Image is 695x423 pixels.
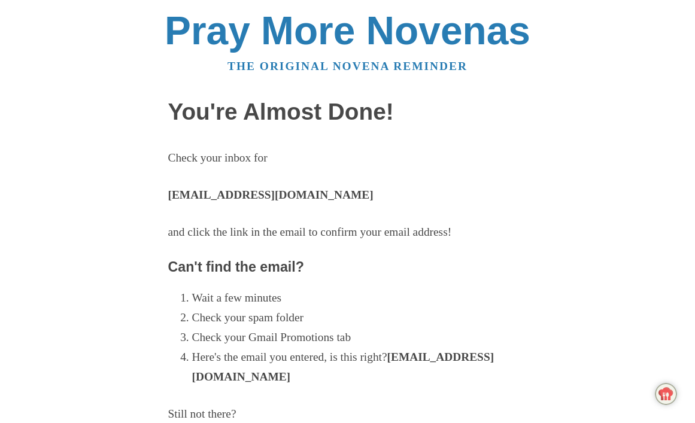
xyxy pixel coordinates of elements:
li: Check your spam folder [192,308,527,328]
li: Wait a few minutes [192,288,527,308]
strong: [EMAIL_ADDRESS][DOMAIN_NAME] [168,188,374,201]
li: Here's the email you entered, is this right? [192,348,527,387]
p: and click the link in the email to confirm your email address! [168,223,527,242]
a: The original novena reminder [227,60,468,72]
strong: [EMAIL_ADDRESS][DOMAIN_NAME] [192,351,494,383]
h1: You're Almost Done! [168,99,527,125]
h3: Can't find the email? [168,260,527,275]
p: Check your inbox for [168,148,527,168]
a: Pray More Novenas [165,8,530,53]
li: Check your Gmail Promotions tab [192,328,527,348]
